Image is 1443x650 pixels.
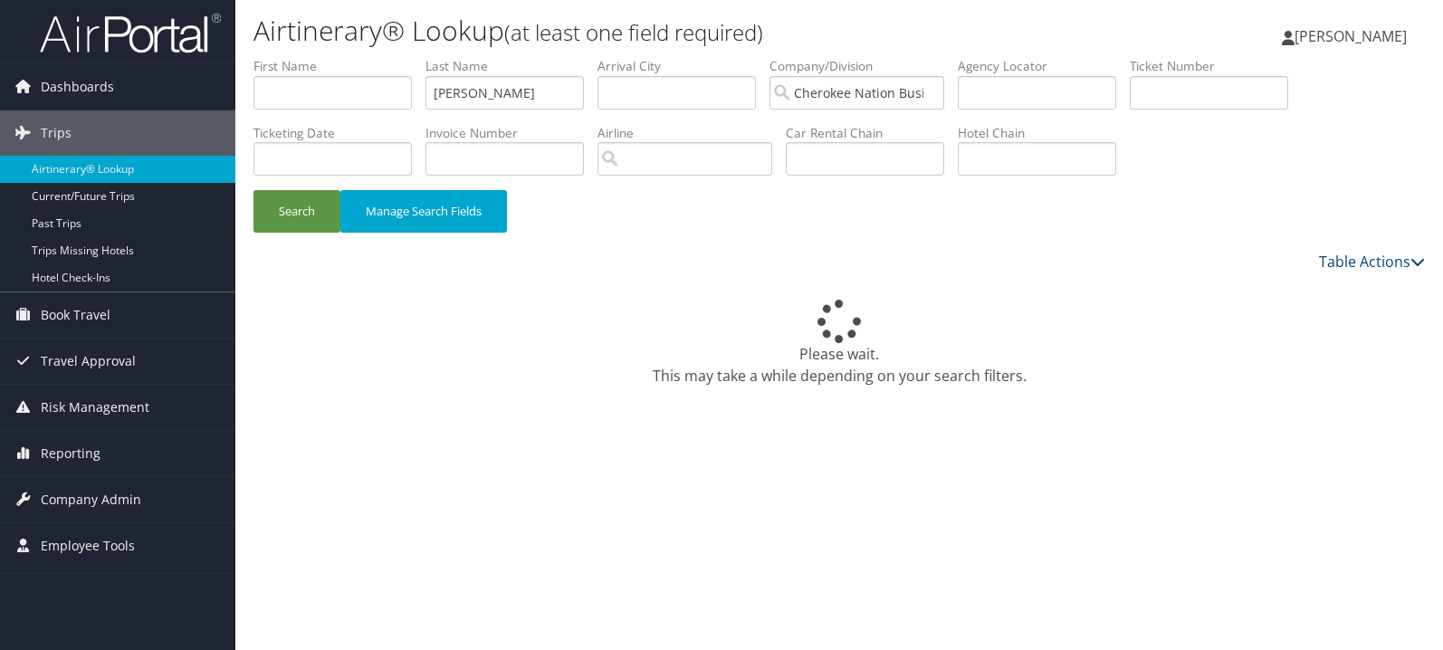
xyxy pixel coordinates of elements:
label: Hotel Chain [958,124,1130,142]
div: Please wait. This may take a while depending on your search filters. [253,300,1425,387]
span: Reporting [41,431,100,476]
button: Search [253,190,340,233]
h1: Airtinerary® Lookup [253,12,1035,50]
label: Arrival City [597,57,769,75]
span: Employee Tools [41,523,135,569]
span: [PERSON_NAME] [1295,26,1407,46]
span: Risk Management [41,385,149,430]
label: Airline [597,124,786,142]
label: Ticketing Date [253,124,425,142]
span: Trips [41,110,72,156]
label: Agency Locator [958,57,1130,75]
a: Table Actions [1319,252,1425,272]
label: First Name [253,57,425,75]
a: [PERSON_NAME] [1282,9,1425,63]
label: Company/Division [769,57,958,75]
label: Car Rental Chain [786,124,958,142]
span: Dashboards [41,64,114,110]
small: (at least one field required) [504,17,763,47]
label: Invoice Number [425,124,597,142]
span: Company Admin [41,477,141,522]
span: Travel Approval [41,339,136,384]
label: Ticket Number [1130,57,1302,75]
img: airportal-logo.png [40,12,221,54]
label: Last Name [425,57,597,75]
span: Book Travel [41,292,110,338]
button: Manage Search Fields [340,190,507,233]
